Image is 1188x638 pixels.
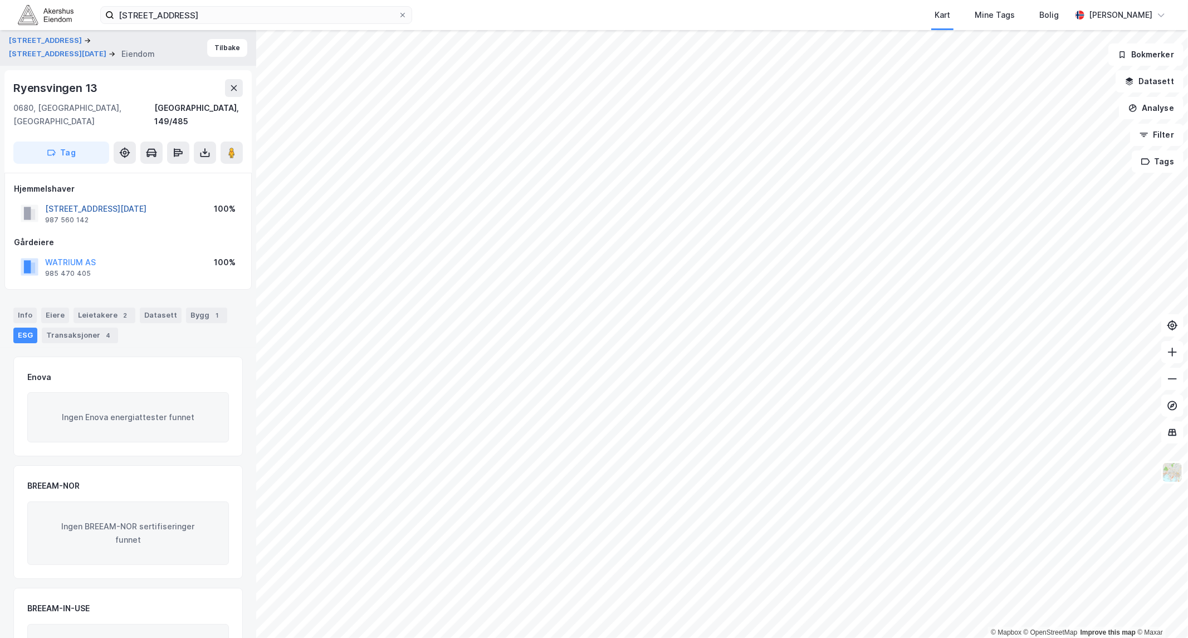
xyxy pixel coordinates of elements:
div: [PERSON_NAME] [1089,8,1152,22]
div: [GEOGRAPHIC_DATA], 149/485 [154,101,243,128]
a: Improve this map [1081,629,1136,636]
button: Datasett [1116,70,1184,92]
div: 2 [120,310,131,321]
div: Kontrollprogram for chat [1132,585,1188,638]
div: Ingen BREEAM-NOR sertifiseringer funnet [27,501,229,565]
div: 1 [212,310,223,321]
div: Ryensvingen 13 [13,79,100,97]
div: Mine Tags [975,8,1015,22]
div: Kart [935,8,950,22]
div: 100% [214,202,236,216]
div: 100% [214,256,236,269]
button: Tags [1132,150,1184,173]
div: 985 470 405 [45,269,91,278]
img: Z [1162,462,1183,483]
div: BREEAM-NOR [27,479,80,493]
iframe: Chat Widget [1132,585,1188,638]
div: BREEAM-IN-USE [27,602,90,615]
div: Gårdeiere [14,236,242,249]
div: Enova [27,371,51,384]
button: Tilbake [207,39,247,57]
div: 987 560 142 [45,216,89,225]
button: Analyse [1119,97,1184,119]
div: Datasett [140,308,182,323]
div: Hjemmelshaver [14,182,242,196]
a: OpenStreetMap [1024,629,1078,636]
div: Info [13,308,37,323]
input: Søk på adresse, matrikkel, gårdeiere, leietakere eller personer [114,7,398,23]
button: Filter [1130,124,1184,146]
a: Mapbox [991,629,1021,636]
div: Eiere [41,308,69,323]
div: Transaksjoner [42,328,118,343]
button: [STREET_ADDRESS][DATE] [9,48,109,60]
div: Eiendom [121,47,155,61]
div: Ingen Enova energiattester funnet [27,392,229,442]
div: ESG [13,328,37,343]
img: akershus-eiendom-logo.9091f326c980b4bce74ccdd9f866810c.svg [18,5,74,25]
button: [STREET_ADDRESS] [9,35,84,46]
div: Bygg [186,308,227,323]
div: Bolig [1039,8,1059,22]
div: Leietakere [74,308,135,323]
button: Bokmerker [1108,43,1184,66]
div: 0680, [GEOGRAPHIC_DATA], [GEOGRAPHIC_DATA] [13,101,154,128]
button: Tag [13,142,109,164]
div: 4 [102,330,114,341]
